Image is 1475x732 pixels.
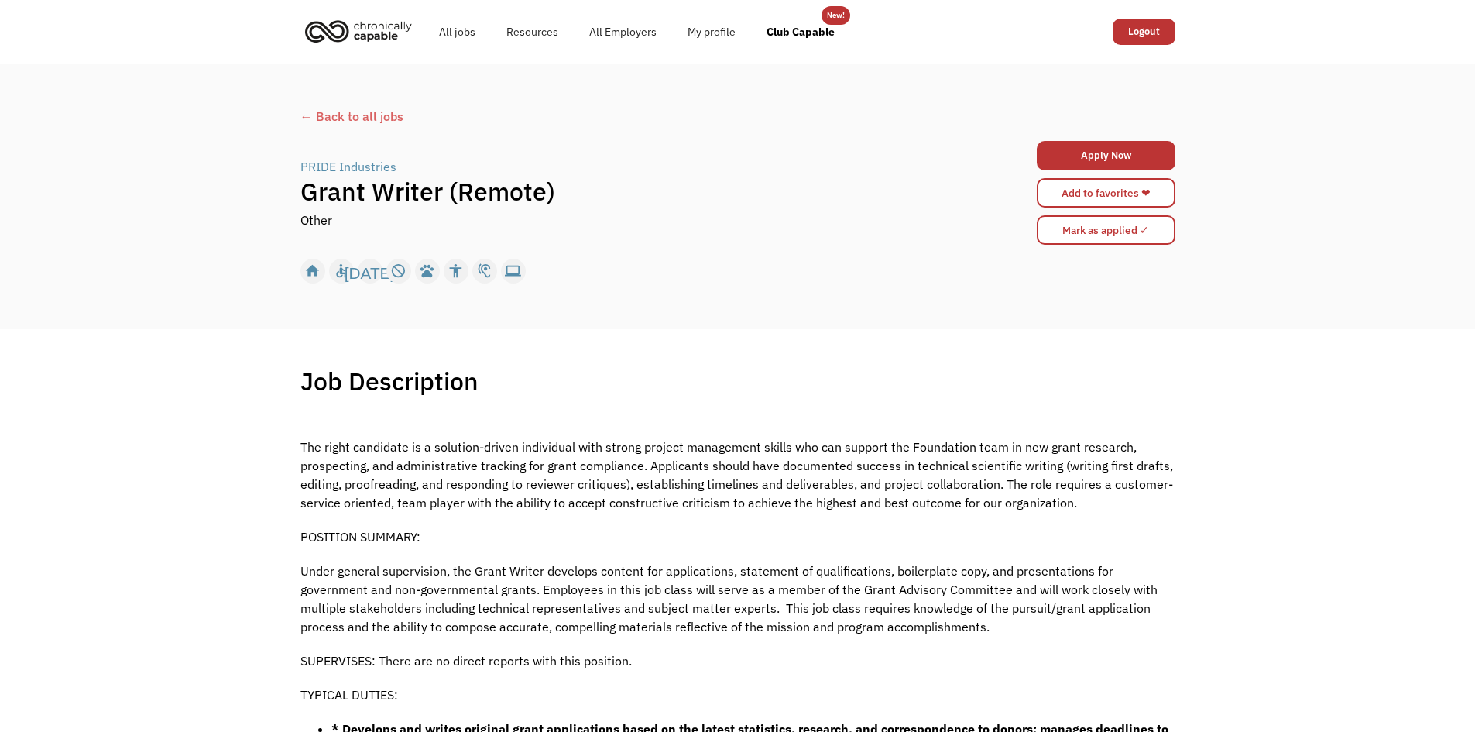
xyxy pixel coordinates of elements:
[300,14,417,48] img: Chronically Capable logo
[1037,211,1175,249] form: Mark as applied form
[300,686,1175,704] p: TYPICAL DUTIES:
[751,7,850,57] a: Club Capable
[300,366,479,397] h1: Job Description
[424,7,491,57] a: All jobs
[300,528,1175,546] p: POSITION SUMMARY:
[476,259,492,283] div: hearing
[827,6,845,25] div: New!
[672,7,751,57] a: My profile
[448,259,464,283] div: accessibility
[419,259,435,283] div: pets
[300,562,1175,636] p: Under general supervision, the Grant Writer develops content for applications, statement of quali...
[491,7,574,57] a: Resources
[345,259,395,283] div: [DATE]
[300,419,1175,512] p: The right candidate is a solution-driven individual with strong project management skills who can...
[333,259,349,283] div: accessible
[300,176,957,207] h1: Grant Writer (Remote)
[300,107,1175,125] a: ← Back to all jobs
[574,7,672,57] a: All Employers
[505,259,521,283] div: computer
[300,157,396,176] div: PRIDE Industries
[1113,19,1175,45] a: Logout
[300,14,424,48] a: home
[1037,141,1175,170] a: Apply Now
[1037,215,1175,245] input: Mark as applied ✓
[1037,178,1175,208] a: Add to favorites ❤
[300,651,1175,670] p: SUPERVISES: There are no direct reports with this position.
[390,259,406,283] div: not_interested
[304,259,321,283] div: home
[300,157,400,176] a: PRIDE Industries
[300,211,332,229] div: Other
